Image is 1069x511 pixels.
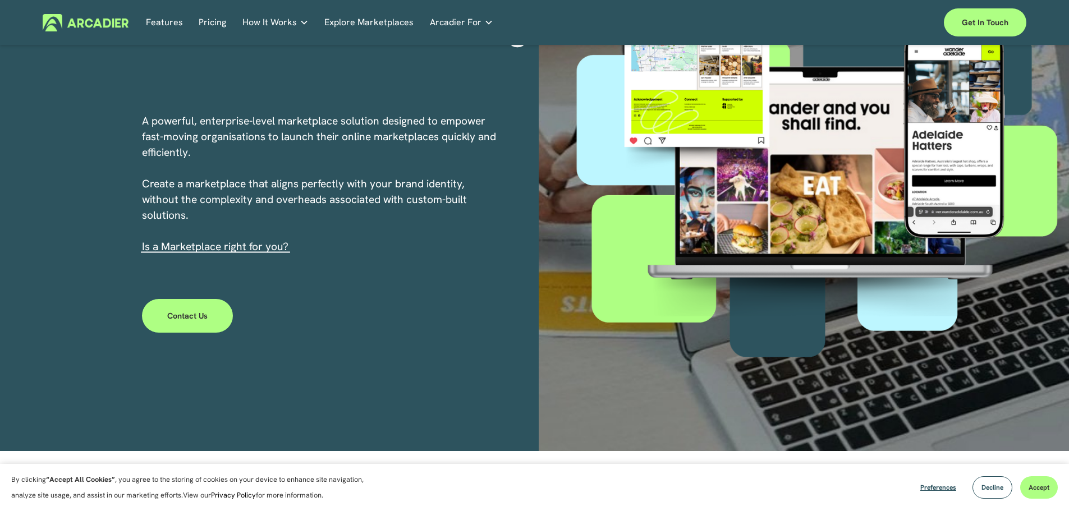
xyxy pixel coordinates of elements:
strong: “Accept All Cookies” [46,475,115,484]
span: I [142,240,288,254]
a: Get in touch [944,8,1026,36]
button: Decline [972,476,1012,499]
span: Arcadier For [430,15,481,30]
a: Features [146,14,183,31]
a: Privacy Policy [211,490,256,500]
div: Widget de chat [1013,457,1069,511]
a: folder dropdown [430,14,493,31]
span: Preferences [920,483,956,492]
button: Preferences [912,476,965,499]
p: By clicking , you agree to the storing of cookies on your device to enhance site navigation, anal... [11,472,376,503]
a: Contact Us [142,299,233,333]
a: Explore Marketplaces [324,14,414,31]
span: How It Works [242,15,297,30]
span: Decline [981,483,1003,492]
a: folder dropdown [242,14,309,31]
a: s a Marketplace right for you? [145,240,288,254]
p: A powerful, enterprise-level marketplace solution designed to empower fast-moving organisations t... [142,113,498,255]
iframe: Chat Widget [1013,457,1069,511]
img: Arcadier [43,14,129,31]
a: Pricing [199,14,226,31]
